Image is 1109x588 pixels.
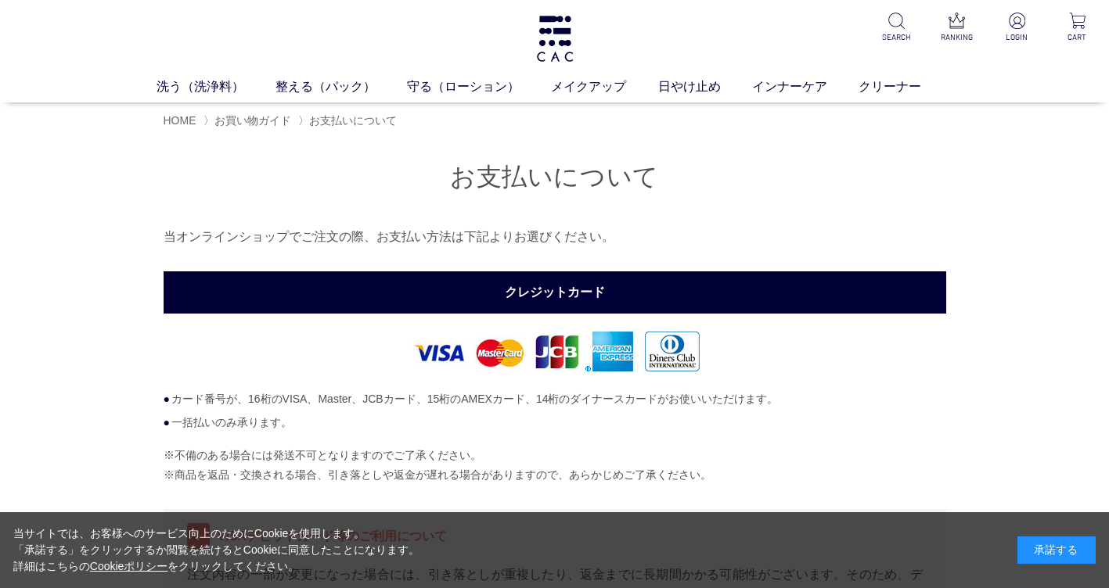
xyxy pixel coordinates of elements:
[551,77,657,96] a: メイクアップ
[164,446,946,486] p: ※不備のある場合には発送不可となりますのでご了承ください。 ※商品を返品・交換される場合、引き落としや返金が遅れる場合がありますので、あらかじめご了承ください。
[203,113,295,128] li: 〉
[90,560,168,572] a: Cookieポリシー
[1058,31,1096,43] p: CART
[176,391,945,407] li: カード番号が、16桁のVISA、Master、JCBカード、15桁のAMEXカード、14桁のダイナースカードがお使いいただけます。
[309,114,397,127] span: お支払いについて
[998,31,1036,43] p: LOGIN
[164,271,946,313] h3: クレジットカード
[164,114,196,127] a: HOME
[164,225,946,248] p: 当オンラインショップでご注文の際、お支払い方法は下記よりお選びください。
[535,16,575,62] img: logo
[938,13,976,43] a: RANKING
[13,525,420,575] div: 当サイトでは、お客様へのサービス向上のためにCookieを使用します。 「承諾する」をクリックするか閲覧を続けるとCookieに同意したことになります。 詳細はこちらの をクリックしてください。
[164,160,946,194] h1: お支払いについて
[407,77,551,96] a: 守る（ローション）
[214,114,291,127] a: お買い物ガイド
[176,414,945,430] li: 一括払いのみ承ります。
[752,77,859,96] a: インナーケア
[859,77,952,96] a: クリーナー
[658,77,752,96] a: 日やけ止め
[275,77,407,96] a: 整える（パック）
[938,31,976,43] p: RANKING
[877,13,916,43] a: SEARCH
[298,113,401,128] li: 〉
[157,77,275,96] a: 洗う（洗浄料）
[877,31,916,43] p: SEARCH
[998,13,1036,43] a: LOGIN
[1058,13,1096,43] a: CART
[1017,536,1096,564] div: 承諾する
